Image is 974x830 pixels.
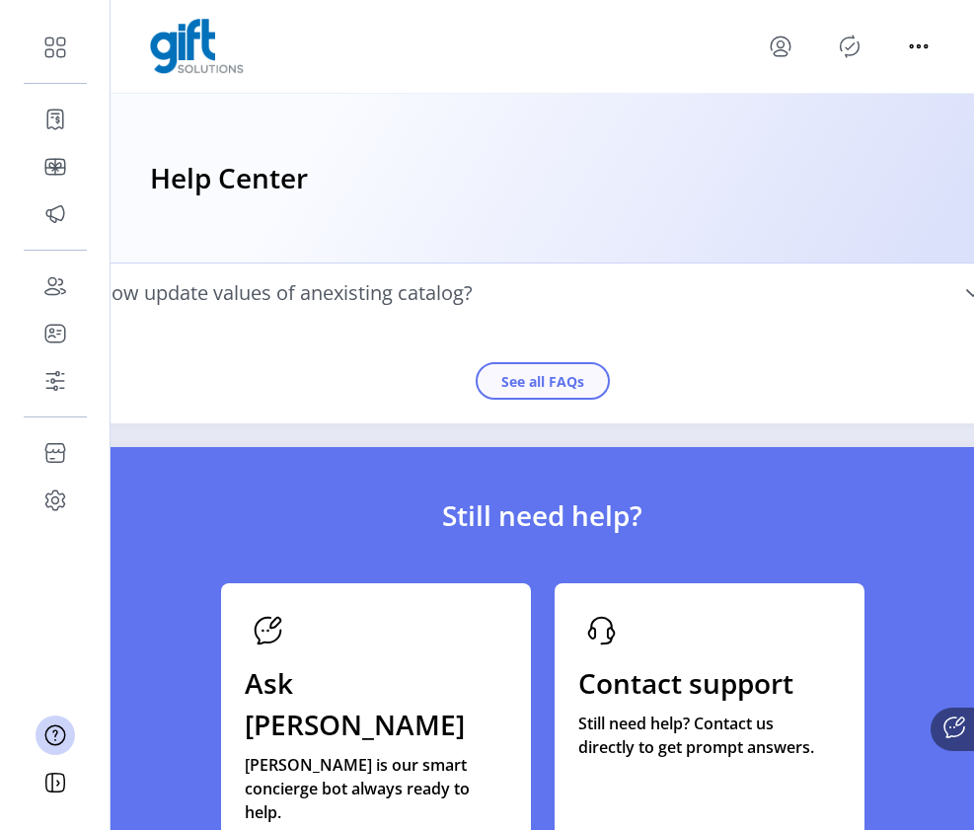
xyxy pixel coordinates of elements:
[254,616,282,644] img: connie.svg
[765,31,796,62] button: menu
[97,283,473,303] span: How update values of anexisting catalog?
[245,753,486,824] p: [PERSON_NAME] is our smart concierge bot always ready to help.
[578,712,819,759] p: Still need help? Contact us directly to get prompt answers.
[245,662,507,745] p: Ask [PERSON_NAME]
[442,494,642,536] span: Still need help?
[476,362,610,400] button: See all FAQs
[834,31,865,62] button: Publisher Panel
[150,157,308,200] h3: Help Center
[903,31,935,62] button: menu
[150,19,244,74] img: logo
[587,616,616,644] img: headphone.svg
[578,662,841,704] p: Contact support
